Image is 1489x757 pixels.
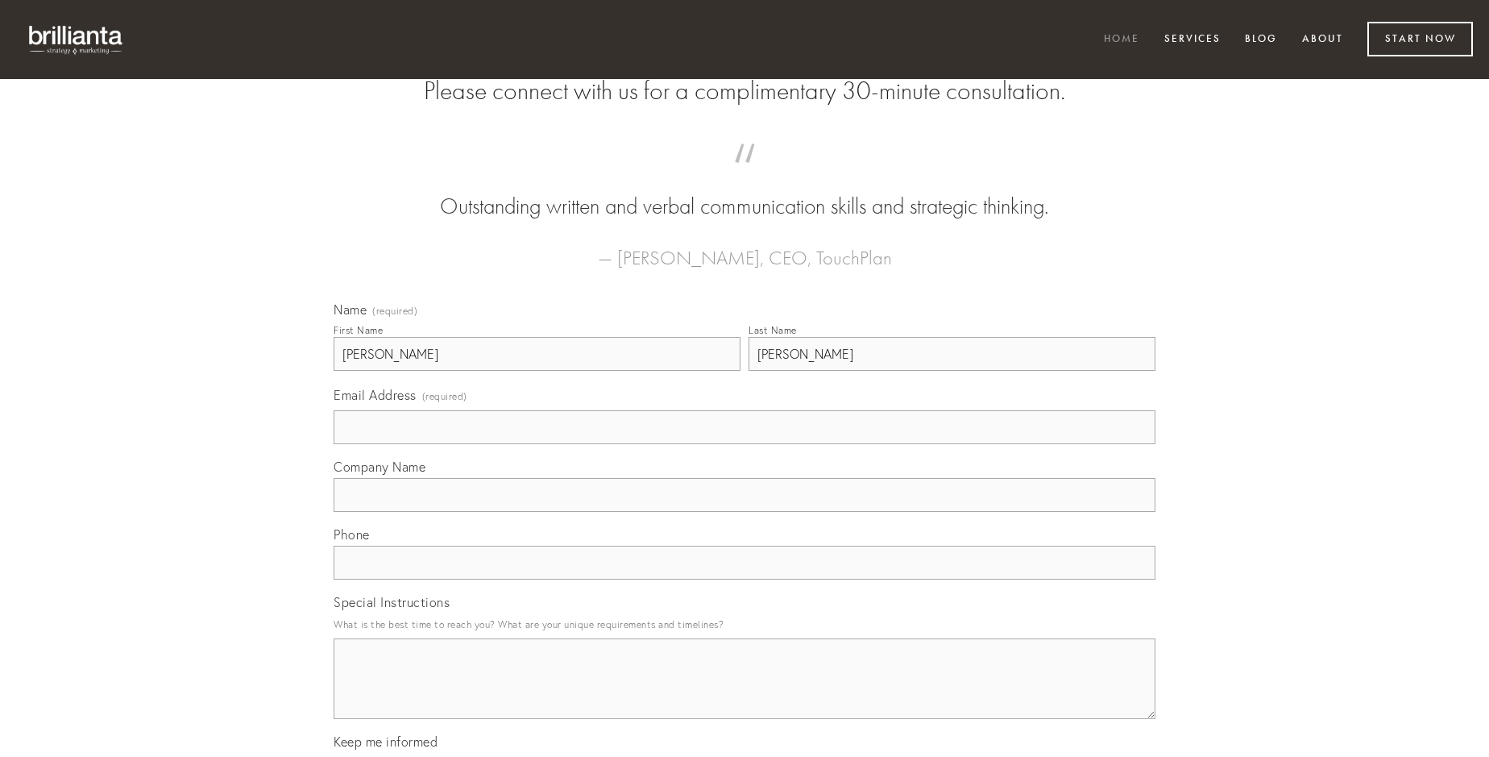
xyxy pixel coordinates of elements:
[749,324,797,336] div: Last Name
[334,302,367,318] span: Name
[334,526,370,543] span: Phone
[1292,27,1354,53] a: About
[334,76,1155,106] h2: Please connect with us for a complimentary 30-minute consultation.
[422,385,467,407] span: (required)
[16,16,137,63] img: brillianta - research, strategy, marketing
[359,160,1130,191] span: “
[1154,27,1231,53] a: Services
[1093,27,1150,53] a: Home
[334,734,438,750] span: Keep me informed
[334,387,417,403] span: Email Address
[334,459,425,475] span: Company Name
[334,614,1155,635] p: What is the best time to reach you? What are your unique requirements and timelines?
[359,223,1130,274] figcaption: — [PERSON_NAME], CEO, TouchPlan
[372,306,417,316] span: (required)
[334,594,450,610] span: Special Instructions
[334,324,383,336] div: First Name
[1367,22,1473,56] a: Start Now
[1234,27,1288,53] a: Blog
[359,160,1130,223] blockquote: Outstanding written and verbal communication skills and strategic thinking.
